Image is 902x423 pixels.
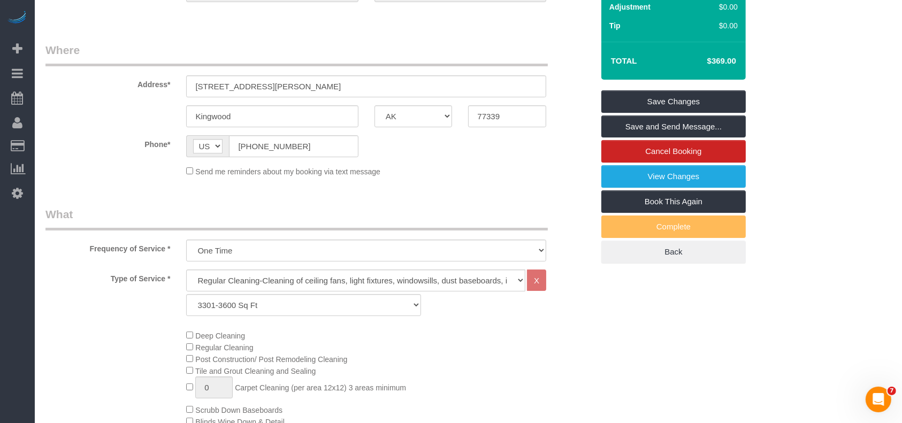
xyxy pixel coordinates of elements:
[6,11,28,26] img: Automaid Logo
[688,20,738,31] div: $0.00
[609,20,621,31] label: Tip
[37,135,178,150] label: Phone*
[688,2,738,12] div: $0.00
[195,367,316,375] span: Tile and Grout Cleaning and Sealing
[195,343,253,352] span: Regular Cleaning
[229,135,358,157] input: Phone*
[195,355,347,364] span: Post Construction/ Post Remodeling Cleaning
[37,270,178,284] label: Type of Service *
[601,140,746,163] a: Cancel Booking
[888,387,896,395] span: 7
[235,383,406,392] span: Carpet Cleaning (per area 12x12) 3 areas minimum
[609,2,651,12] label: Adjustment
[45,42,548,66] legend: Where
[186,105,358,127] input: City*
[45,206,548,230] legend: What
[866,387,891,412] iframe: Intercom live chat
[601,165,746,188] a: View Changes
[195,332,245,340] span: Deep Cleaning
[37,75,178,90] label: Address*
[601,116,746,138] a: Save and Send Message...
[468,105,546,127] input: Zip Code*
[195,167,380,176] span: Send me reminders about my booking via text message
[601,241,746,263] a: Back
[601,190,746,213] a: Book This Again
[195,406,282,414] span: Scrubb Down Baseboards
[611,56,637,65] strong: Total
[601,90,746,113] a: Save Changes
[37,240,178,254] label: Frequency of Service *
[675,57,736,66] h4: $369.00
